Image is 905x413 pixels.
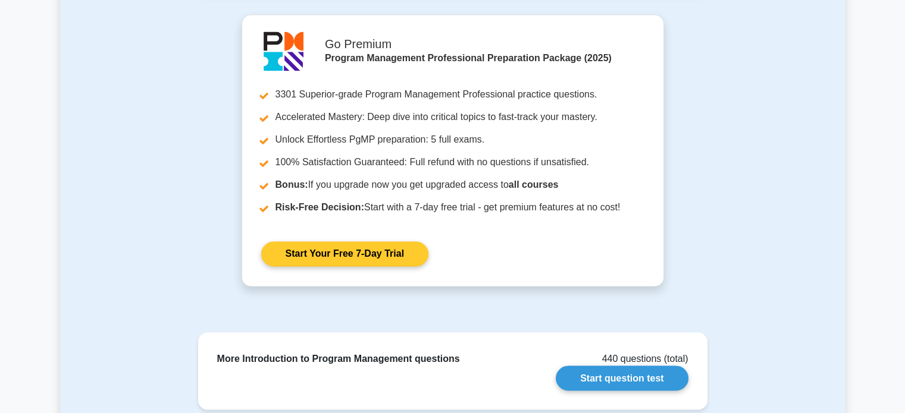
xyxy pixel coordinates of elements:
b: Bonus: [275,179,308,190]
b: all courses [509,179,559,190]
strong: Program Management Professional Preparation Package (2025) [325,53,612,63]
li: Accelerated Mastery: Deep dive into critical topics to fast-track your mastery. [261,110,644,124]
strong: Risk-Free Decision: [275,202,364,212]
a: Start Your Free 7-Day Trial [261,241,428,266]
li: Unlock Effortless PgMP preparation: 5 full exams. [261,133,644,147]
li: Start with a 7-day free trial - get premium features at no cost! [261,200,644,215]
a: Start question test [556,365,688,390]
h5: Go Premium [325,37,630,51]
li: 3301 Superior-grade Program Management Professional practice questions. [261,87,644,102]
li: 100% Satisfaction Guaranteed: Full refund with no questions if unsatisfied. [261,155,644,169]
li: If you upgrade now you get upgraded access to [261,178,644,192]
